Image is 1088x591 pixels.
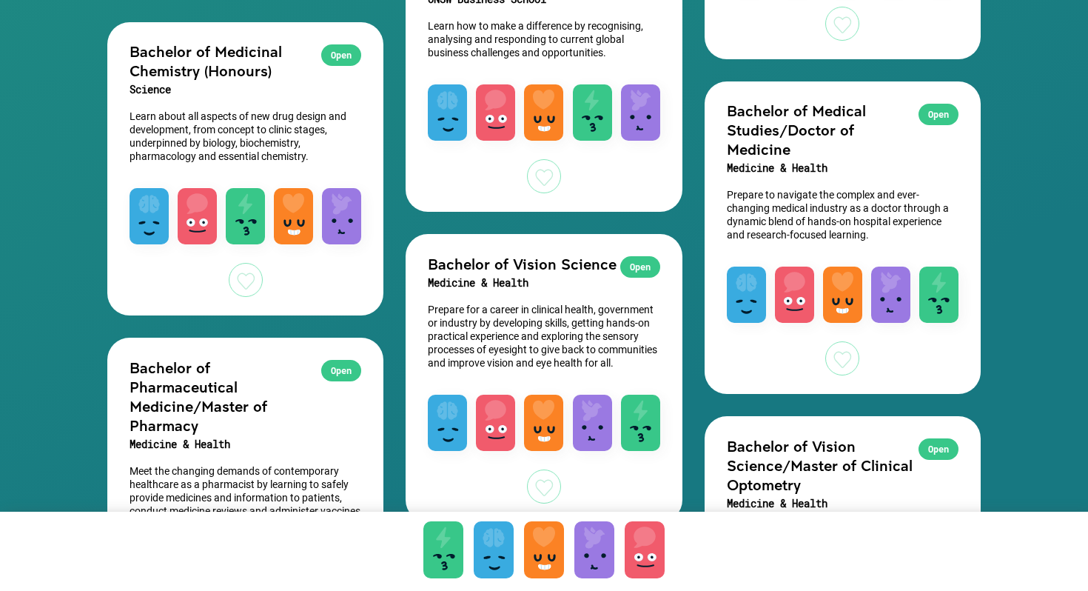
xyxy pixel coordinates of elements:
div: Open [321,360,361,381]
p: Prepare to navigate the complex and ever-changing medical industry as a doctor through a dynamic ... [727,188,958,241]
h3: Medicine & Health [428,273,659,293]
h2: Bachelor of Vision Science/Master of Clinical Optometry [727,436,958,494]
h2: Bachelor of Pharmaceutical Medicine/Master of Pharmacy [130,358,361,435]
h3: Medicine & Health [727,158,958,178]
div: Open [919,438,958,460]
p: Meet the changing demands of contemporary healthcare as a pharmacist by learning to safely provid... [130,464,361,531]
a: OpenBachelor of Vision ScienceMedicine & HealthPrepare for a career in clinical health, governmen... [406,234,682,522]
div: Open [321,44,361,66]
div: Open [620,256,660,278]
p: Learn how to make a difference by recognising, analysing and responding to current global busines... [428,19,659,59]
a: OpenBachelor of Medical Studies/Doctor of MedicineMedicine & HealthPrepare to navigate the comple... [705,81,981,395]
h2: Bachelor of Vision Science [428,254,659,273]
div: Open [919,104,958,125]
h3: Science [130,80,361,99]
h2: Bachelor of Medical Studies/Doctor of Medicine [727,101,958,158]
a: OpenBachelor of Medicinal Chemistry (Honours)ScienceLearn about all aspects of new drug design an... [107,22,383,316]
p: Learn about all aspects of new drug design and development, from concept to clinic stages, underp... [130,110,361,163]
h2: Bachelor of Medicinal Chemistry (Honours) [130,41,361,80]
h3: Medicine & Health [130,435,361,454]
p: Prepare for a career in clinical health, government or industry by developing skills, getting han... [428,303,659,370]
h3: Medicine & Health [727,494,958,513]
